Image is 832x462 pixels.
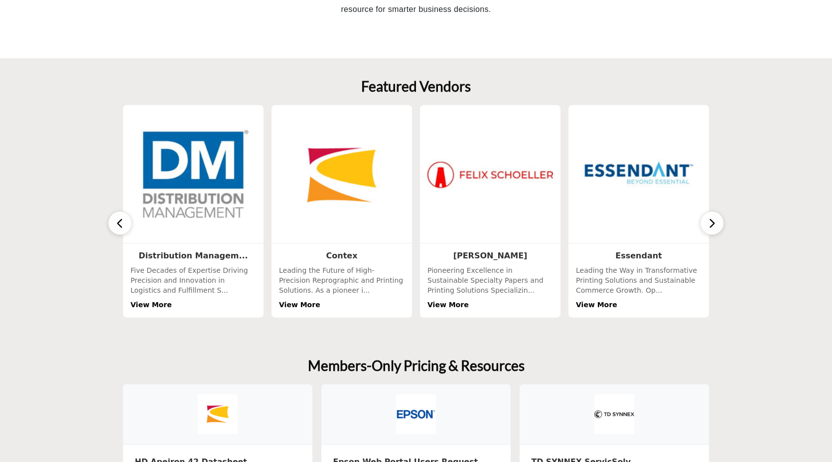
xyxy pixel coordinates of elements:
a: Contex [326,251,358,260]
div: Five Decades of Expertise Driving Precision and Innovation in Logistics and Fulfillment S... [131,266,256,310]
h2: Members-Only Pricing & Resources [308,357,525,374]
a: View More [279,301,320,309]
h2: Featured Vendors [361,78,471,95]
div: Leading the Future of High-Precision Reprographic and Printing Solutions. As a pioneer i... [279,266,405,310]
div: Pioneering Excellence in Sustainable Specialty Papers and Printing Solutions Specializin... [427,266,553,310]
img: Essendant [576,113,701,238]
div: Leading the Way in Transformative Printing Solutions and Sustainable Commerce Growth. Op... [576,266,701,310]
a: View More [576,301,617,309]
img: Epson [396,394,436,434]
img: TD Synnex [594,394,634,434]
img: Contex [279,113,405,238]
img: Contex [198,394,238,434]
a: [PERSON_NAME] [453,251,528,260]
a: View More [427,301,469,309]
a: View More [131,301,172,309]
b: Felix Schoeller [453,251,528,260]
img: Distribution Managem... [131,113,256,238]
a: Essendant [615,251,662,260]
a: Distribution Managem... [139,251,248,260]
img: Felix Schoeller [427,113,553,238]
